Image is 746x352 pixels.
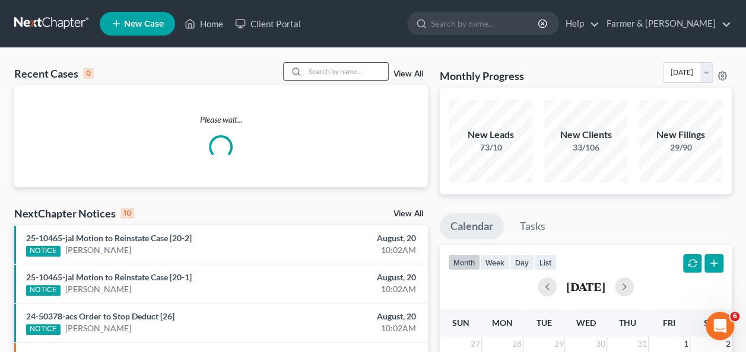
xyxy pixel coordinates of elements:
iframe: Intercom live chat [706,312,734,340]
div: 10:02AM [294,322,416,334]
div: New Clients [544,128,627,142]
div: 10:02AM [294,283,416,295]
div: 10 [120,208,134,219]
span: Wed [576,318,595,328]
button: month [448,254,480,270]
span: 30 [595,337,607,351]
span: 28 [511,337,523,351]
a: [PERSON_NAME] [65,283,131,295]
span: Sun [452,318,469,328]
span: Sat [703,318,718,328]
span: Thu [619,318,636,328]
div: 73/10 [449,142,532,153]
button: list [534,254,557,270]
div: 10:02AM [294,244,416,256]
div: 33/106 [544,142,627,153]
span: Mon [492,318,513,328]
div: August, 20 [294,232,416,244]
p: Please wait... [14,114,428,126]
div: NextChapter Notices [14,206,134,220]
span: 6 [730,312,739,321]
a: View All [393,70,423,78]
span: 2 [725,337,732,351]
a: 25-10465-jal Motion to Reinstate Case [20-2] [26,233,192,243]
a: Help [560,13,599,34]
div: 29/90 [639,142,722,153]
a: Client Portal [229,13,306,34]
a: Home [179,13,229,34]
div: NOTICE [26,324,61,335]
span: 1 [682,337,690,351]
div: Recent Cases [14,66,94,81]
span: 31 [636,337,648,351]
input: Search by name... [305,63,388,80]
h3: Monthly Progress [440,69,524,83]
a: 25-10465-jal Motion to Reinstate Case [20-1] [26,272,192,282]
div: New Leads [449,128,532,142]
a: [PERSON_NAME] [65,322,131,334]
span: Fri [663,318,675,328]
div: NOTICE [26,285,61,296]
a: Farmer & [PERSON_NAME] [601,13,731,34]
div: August, 20 [294,311,416,322]
div: NOTICE [26,246,61,257]
button: day [510,254,534,270]
a: Calendar [440,213,504,239]
span: New Case [124,20,164,28]
span: Tue [537,318,552,328]
a: View All [393,210,423,218]
span: 27 [469,337,481,351]
div: 0 [83,68,94,79]
div: August, 20 [294,271,416,283]
a: [PERSON_NAME] [65,244,131,256]
h2: [DATE] [566,280,605,293]
span: 29 [553,337,564,351]
input: Search by name... [431,12,539,34]
button: week [480,254,510,270]
a: Tasks [509,213,556,239]
div: New Filings [639,128,722,142]
a: 24-50378-acs Order to Stop Deduct [26] [26,311,174,321]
